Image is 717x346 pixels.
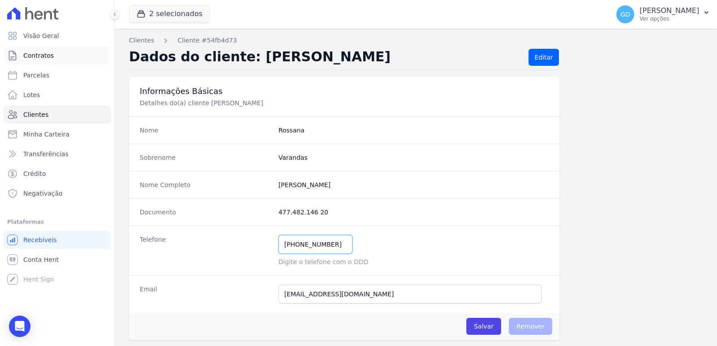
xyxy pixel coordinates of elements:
dt: Telefone [140,235,271,266]
a: Lotes [4,86,111,104]
button: GD [PERSON_NAME] Ver opções [609,2,717,27]
p: Digite o telefone com o DDD [279,257,549,266]
span: Crédito [23,169,46,178]
h3: Informações Básicas [140,86,549,97]
dt: Nome [140,126,271,135]
a: Transferências [4,145,111,163]
dd: 477.482.146 20 [279,208,549,217]
a: Parcelas [4,66,111,84]
button: 2 selecionados [129,5,210,22]
span: GD [620,11,630,17]
span: Negativação [23,189,63,198]
nav: Breadcrumb [129,36,703,45]
a: Clientes [129,36,154,45]
a: Minha Carteira [4,125,111,143]
a: Contratos [4,47,111,64]
dd: Varandas [279,153,549,162]
div: Open Intercom Messenger [9,316,30,337]
span: Transferências [23,150,69,158]
a: Cliente #54fb4d73 [177,36,237,45]
span: Clientes [23,110,48,119]
dd: [PERSON_NAME] [279,180,549,189]
dd: Rossana [279,126,549,135]
p: [PERSON_NAME] [640,6,699,15]
span: Contratos [23,51,54,60]
a: Editar [528,49,558,66]
dt: Nome Completo [140,180,271,189]
span: Conta Hent [23,255,59,264]
p: Ver opções [640,15,699,22]
dt: Documento [140,208,271,217]
dt: Email [140,285,271,303]
a: Clientes [4,106,111,124]
h2: Dados do cliente: [PERSON_NAME] [129,49,521,66]
span: Lotes [23,90,40,99]
dt: Sobrenome [140,153,271,162]
div: Plataformas [7,217,107,227]
span: Remover [509,318,552,335]
a: Visão Geral [4,27,111,45]
span: Minha Carteira [23,130,69,139]
a: Crédito [4,165,111,183]
input: Salvar [466,318,501,335]
span: Visão Geral [23,31,59,40]
span: Parcelas [23,71,49,80]
a: Recebíveis [4,231,111,249]
span: Recebíveis [23,235,57,244]
a: Negativação [4,184,111,202]
a: Conta Hent [4,251,111,269]
p: Detalhes do(a) cliente [PERSON_NAME] [140,98,441,107]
